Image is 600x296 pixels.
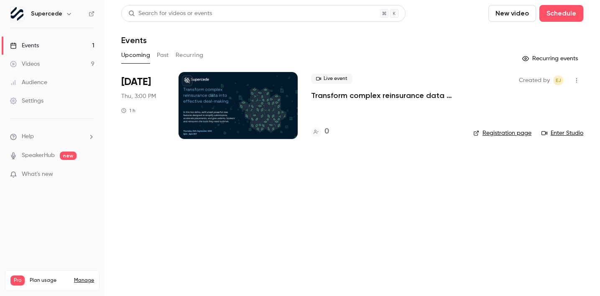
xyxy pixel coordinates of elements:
[556,75,561,85] span: EJ
[539,5,583,22] button: Schedule
[10,275,25,286] span: Pro
[157,49,169,62] button: Past
[128,9,212,18] div: Search for videos or events
[311,74,352,84] span: Live event
[311,90,460,100] a: Transform complex reinsurance data into effective deal-making
[121,35,147,45] h1: Events
[60,152,77,160] span: new
[519,75,550,85] span: Created by
[10,41,39,50] div: Events
[84,171,94,178] iframe: Noticeable Trigger
[473,129,531,137] a: Registration page
[30,277,69,284] span: Plan usage
[121,92,156,100] span: Thu, 3:00 PM
[121,72,165,139] div: Sep 25 Thu, 3:00 PM (Europe/London)
[121,75,151,89] span: [DATE]
[518,52,583,65] button: Recurring events
[10,97,43,105] div: Settings
[553,75,563,85] span: Ellie James
[121,107,135,114] div: 1 h
[541,129,583,137] a: Enter Studio
[10,132,94,141] li: help-dropdown-opener
[10,60,40,68] div: Videos
[10,78,47,87] div: Audience
[324,126,329,137] h4: 0
[176,49,204,62] button: Recurring
[10,7,24,21] img: Supercede
[311,126,329,137] a: 0
[22,170,53,179] span: What's new
[74,277,94,284] a: Manage
[488,5,536,22] button: New video
[22,132,34,141] span: Help
[31,10,62,18] h6: Supercede
[22,151,55,160] a: SpeakerHub
[121,49,150,62] button: Upcoming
